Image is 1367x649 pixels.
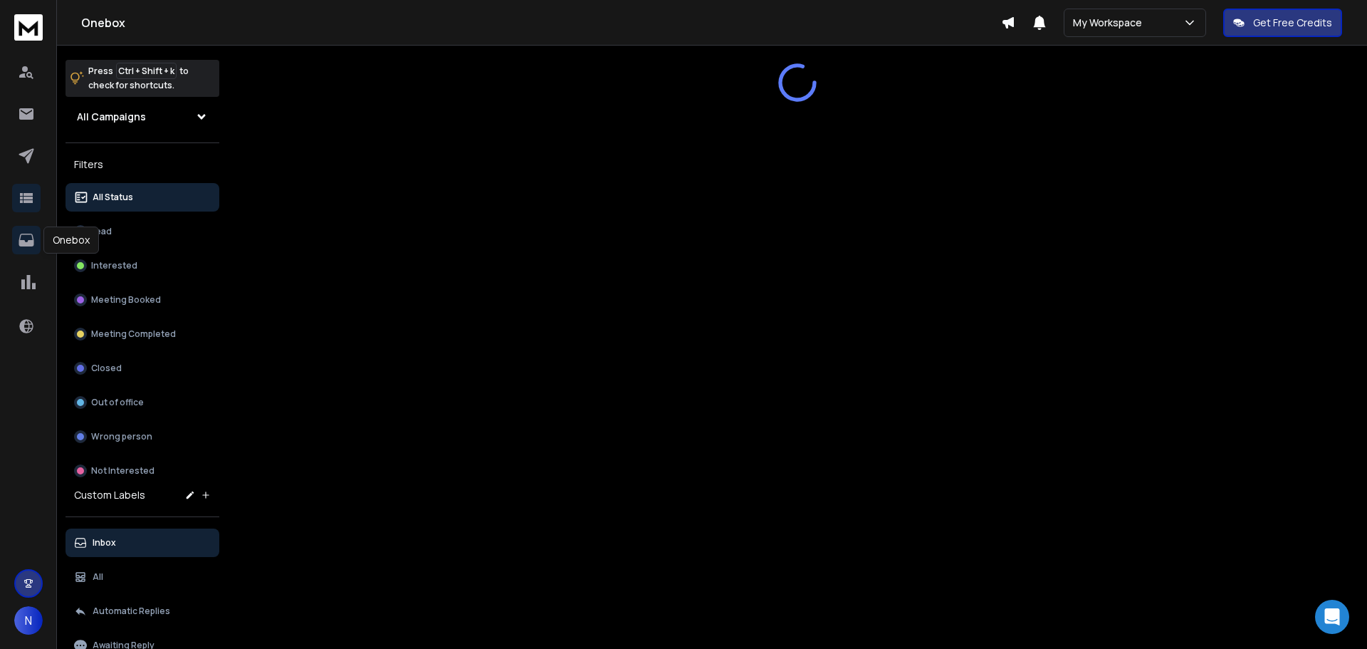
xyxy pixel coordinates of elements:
h3: Filters [66,155,219,175]
p: All [93,571,103,583]
button: N [14,606,43,635]
span: Ctrl + Shift + k [116,63,177,79]
button: Not Interested [66,457,219,485]
button: Get Free Credits [1223,9,1342,37]
p: Interested [91,260,137,271]
p: Inbox [93,537,116,549]
button: Interested [66,251,219,280]
p: Out of office [91,397,144,408]
button: All Campaigns [66,103,219,131]
button: All Status [66,183,219,212]
p: Closed [91,363,122,374]
button: Lead [66,217,219,246]
h3: Custom Labels [74,488,145,502]
div: Open Intercom Messenger [1315,600,1349,634]
button: Meeting Booked [66,286,219,314]
button: Out of office [66,388,219,417]
button: Inbox [66,529,219,557]
p: My Workspace [1073,16,1148,30]
p: Not Interested [91,465,154,477]
h1: Onebox [81,14,1001,31]
p: All Status [93,192,133,203]
img: logo [14,14,43,41]
p: Lead [91,226,112,237]
button: Wrong person [66,422,219,451]
button: Closed [66,354,219,383]
p: Press to check for shortcuts. [88,64,189,93]
button: All [66,563,219,591]
button: Automatic Replies [66,597,219,625]
div: Onebox [43,227,99,254]
p: Meeting Completed [91,328,176,340]
p: Meeting Booked [91,294,161,306]
p: Get Free Credits [1253,16,1332,30]
button: Meeting Completed [66,320,219,348]
h1: All Campaigns [77,110,146,124]
p: Automatic Replies [93,606,170,617]
p: Wrong person [91,431,152,442]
